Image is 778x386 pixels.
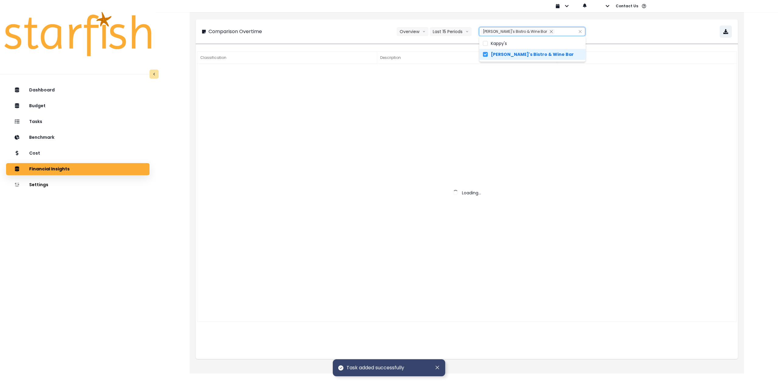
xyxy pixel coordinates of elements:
button: Last 15 Periodsarrow down line [430,27,472,36]
button: Overviewarrow down line [397,27,429,36]
p: Cost [29,151,40,156]
div: loading [557,52,737,64]
p: Comparison Overtime [208,28,262,35]
svg: close [549,30,553,33]
button: Tasks [6,116,150,128]
button: Dismiss [434,364,440,371]
p: Budget [29,103,46,108]
button: Settings [6,179,150,191]
span: [PERSON_NAME]'s Bistro & Wine Bar [483,29,547,34]
div: Bojae's Bistro & Wine Bar [480,29,555,35]
span: Loading... [462,190,481,196]
p: Benchmark [29,135,54,140]
p: Dashboard [29,87,55,93]
span: Kappy's [491,40,507,46]
div: Description [377,52,557,64]
button: Clear [578,29,582,35]
span: Task added successfully [346,364,404,371]
button: Benchmark [6,132,150,144]
span: [PERSON_NAME]'s Bistro & Wine Bar [491,51,574,57]
p: Tasks [29,119,42,124]
button: Cost [6,147,150,159]
button: Dashboard [6,84,150,96]
div: Classification [197,52,377,64]
svg: arrow down line [422,29,425,35]
button: Remove [548,29,555,35]
svg: close [578,30,582,33]
svg: arrow down line [466,29,469,35]
button: Budget [6,100,150,112]
button: Financial Insights [6,163,150,175]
